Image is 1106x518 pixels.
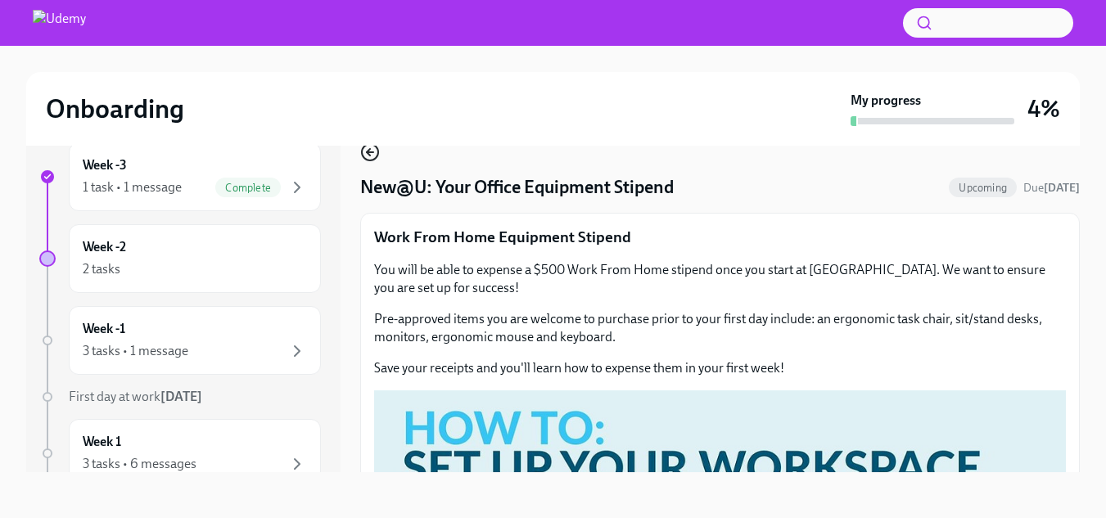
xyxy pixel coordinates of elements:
a: First day at work[DATE] [39,388,321,406]
h4: New@U: Your Office Equipment Stipend [360,175,674,200]
span: Complete [215,182,281,194]
span: October 20th, 2025 10:00 [1023,180,1080,196]
a: Week -31 task • 1 messageComplete [39,142,321,211]
a: Week 13 tasks • 6 messages [39,419,321,488]
div: 1 task • 1 message [83,178,182,196]
span: First day at work [69,389,202,404]
h6: Week 1 [83,433,121,451]
strong: [DATE] [1044,181,1080,195]
div: 3 tasks • 1 message [83,342,188,360]
a: Week -13 tasks • 1 message [39,306,321,375]
strong: My progress [851,92,921,110]
h6: Week -1 [83,320,125,338]
p: You will be able to expense a $500 Work From Home stipend once you start at [GEOGRAPHIC_DATA]. We... [374,261,1066,297]
span: Upcoming [949,182,1017,194]
h2: Onboarding [46,92,184,125]
h6: Week -2 [83,238,126,256]
p: Pre-approved items you are welcome to purchase prior to your first day include: an ergonomic task... [374,310,1066,346]
span: Due [1023,181,1080,195]
h6: Week -3 [83,156,127,174]
p: Save your receipts and you'll learn how to expense them in your first week! [374,359,1066,377]
img: Udemy [33,10,86,36]
p: Work From Home Equipment Stipend [374,227,1066,248]
div: 2 tasks [83,260,120,278]
a: Week -22 tasks [39,224,321,293]
div: 3 tasks • 6 messages [83,455,196,473]
h3: 4% [1027,94,1060,124]
strong: [DATE] [160,389,202,404]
